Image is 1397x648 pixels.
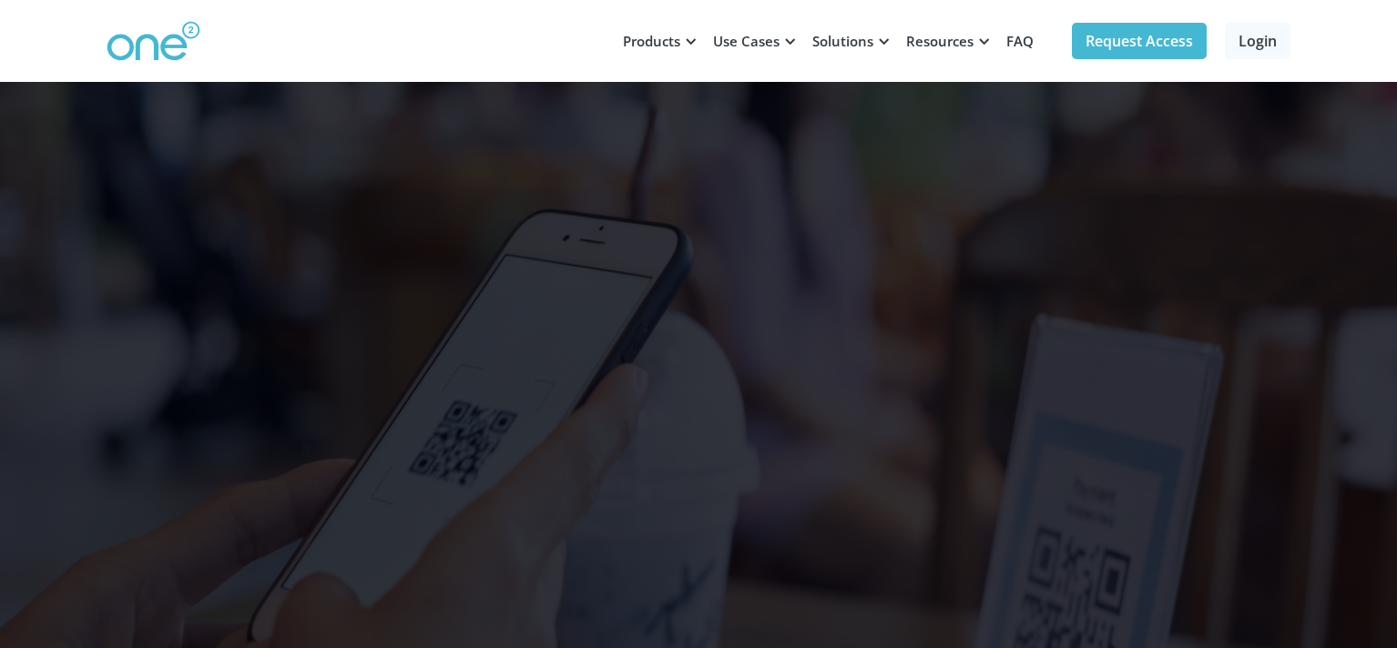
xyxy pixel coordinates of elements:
a: Login [1225,23,1290,59]
div: Use Cases [713,32,780,50]
a: Request Access [1072,23,1207,59]
img: One2 Logo [107,21,200,62]
div: Resources [906,32,974,50]
a: FAQ [995,14,1045,68]
div: Solutions [812,32,873,50]
div: Products [623,32,680,50]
